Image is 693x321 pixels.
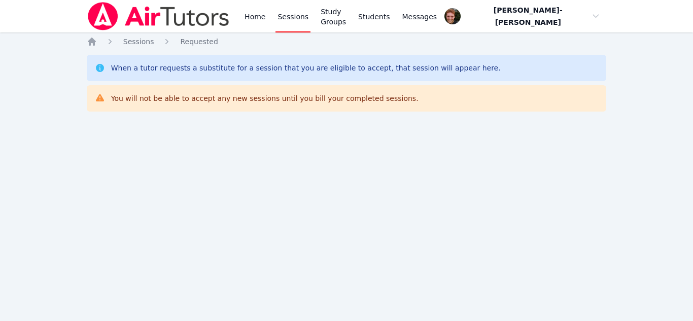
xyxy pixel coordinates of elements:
[87,2,230,30] img: Air Tutors
[123,37,154,47] a: Sessions
[87,37,607,47] nav: Breadcrumb
[180,38,218,46] span: Requested
[111,63,501,73] div: When a tutor requests a substitute for a session that you are eligible to accept, that session wi...
[402,12,437,22] span: Messages
[111,93,419,103] div: You will not be able to accept any new sessions until you bill your completed sessions.
[123,38,154,46] span: Sessions
[180,37,218,47] a: Requested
